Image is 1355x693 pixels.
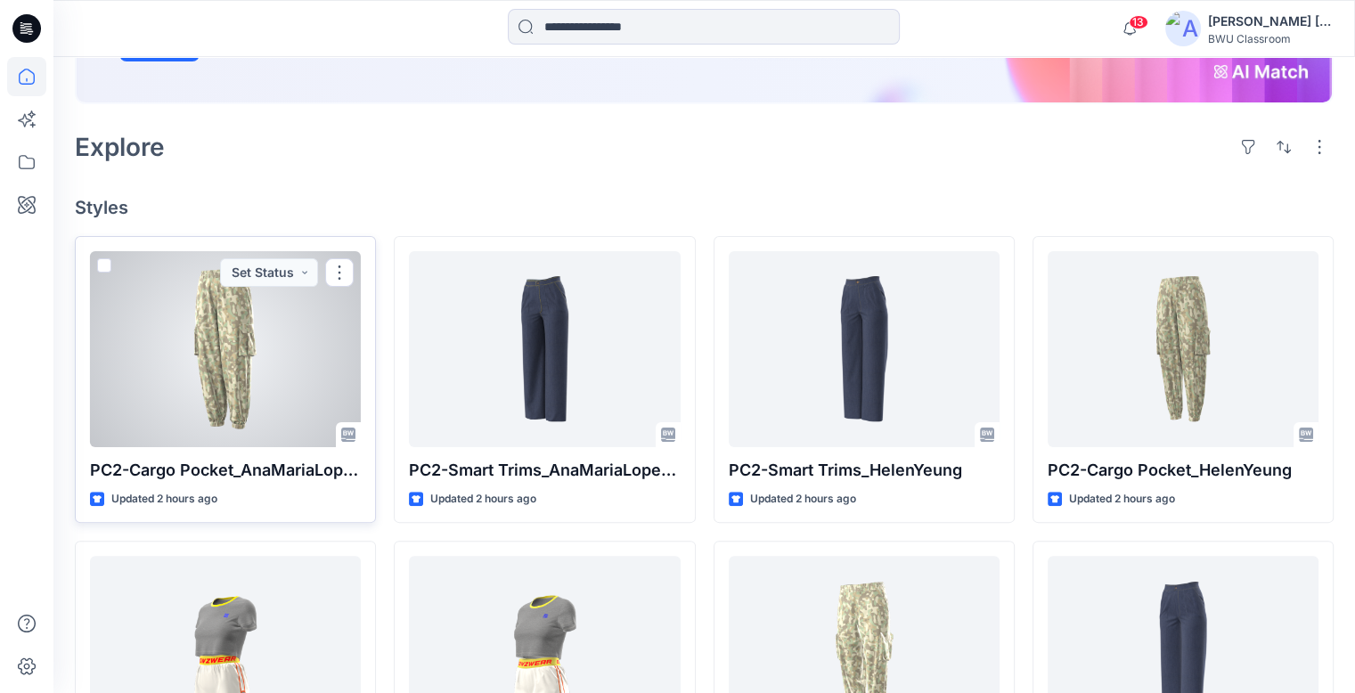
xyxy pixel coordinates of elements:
span: 13 [1129,15,1148,29]
div: BWU Classroom [1208,32,1333,45]
a: PC2-Smart Trims_HelenYeung [729,251,1000,447]
p: PC2-Smart Trims_AnaMariaLopezdeDreyer [409,458,680,483]
img: avatar [1165,11,1201,46]
div: [PERSON_NAME] [PERSON_NAME] [PERSON_NAME] [1208,11,1333,32]
a: PC2-Cargo Pocket_HelenYeung [1048,251,1318,447]
p: PC2-Smart Trims_HelenYeung [729,458,1000,483]
h2: Explore [75,133,165,161]
a: PC2-Smart Trims_AnaMariaLopezdeDreyer [409,251,680,447]
p: Updated 2 hours ago [111,490,217,509]
p: Updated 2 hours ago [1069,490,1175,509]
p: PC2-Cargo Pocket_HelenYeung [1048,458,1318,483]
p: PC2-Cargo Pocket_AnaMariaLopezdeDreyer [90,458,361,483]
p: Updated 2 hours ago [430,490,536,509]
h4: Styles [75,197,1334,218]
a: PC2-Cargo Pocket_AnaMariaLopezdeDreyer [90,251,361,447]
p: Updated 2 hours ago [750,490,856,509]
